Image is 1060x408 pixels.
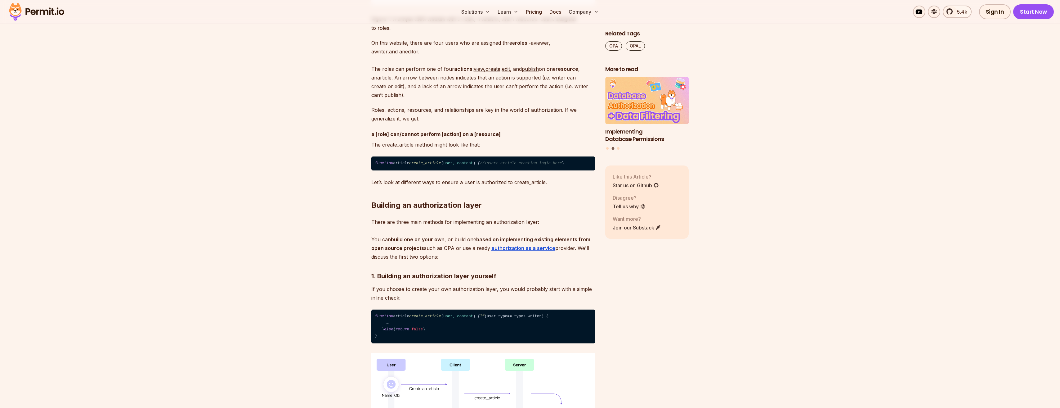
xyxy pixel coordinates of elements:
[371,175,595,210] h2: Building an authorization layer
[495,6,521,18] button: Learn
[371,272,496,280] strong: 1. Building an authorization layer yourself
[605,66,689,73] h2: More to read
[377,75,391,81] u: article
[613,203,646,210] a: Tell us why
[371,39,595,99] p: On this website, there are four users who are assigned three a , a and an . The roles can perform...
[566,6,601,18] button: Company
[384,327,393,332] span: else
[480,314,485,319] span: If
[443,314,473,319] span: user, content
[371,178,595,187] p: Let’s look at different ways to ensure a user is authorized to create_article.
[371,131,501,137] strong: a [role] can/cannot perform [action] on a [resource]
[371,156,595,171] code: article ( ) { }
[411,327,423,332] span: false
[953,8,967,16] span: 5.4k
[534,40,549,46] u: viewer
[613,224,661,231] a: Join our Substack
[396,327,409,332] span: return
[454,66,472,72] strong: actions
[606,147,609,150] button: Go to slide 1
[491,245,555,251] a: authorization as a service
[611,147,614,150] button: Go to slide 2
[605,77,689,151] div: Posts
[515,40,531,46] strong: roles -
[371,218,595,261] p: There are three main methods for implementing an authorization layer: You can , or build one such...
[391,236,445,243] strong: build one on your own
[480,161,562,165] span: //insert article creation logic here
[443,161,473,165] span: user, content
[375,161,393,165] span: function
[626,41,645,51] a: OPAL
[617,147,619,150] button: Go to slide 3
[409,314,441,319] span: create_article
[523,6,544,18] a: Pricing
[605,77,689,143] li: 2 of 3
[613,173,659,180] p: Like this Article?
[605,30,689,38] h2: Related Tags
[459,6,493,18] button: Solutions
[605,77,689,124] img: Implementing Database Permissions
[375,314,393,319] span: function
[502,66,510,72] u: edit
[528,314,541,319] span: writer
[1013,4,1054,19] a: Start Now
[485,66,500,72] u: create
[605,128,689,143] h3: Implementing Database Permissions
[613,182,659,189] a: Star us on Github
[371,285,595,302] p: If you choose to create your own authorization layer, you would probably start with a simple inli...
[522,66,539,72] u: publish
[374,48,389,55] u: writer,
[371,140,595,149] p: The create_article method might look like that:
[613,215,661,223] p: Want more?
[605,41,622,51] a: OPA
[613,194,646,202] p: Disagree?
[474,66,484,72] u: view
[371,106,595,123] p: Roles, actions, resources, and relationships are key in the world of authorization. If we general...
[498,314,507,319] span: type
[979,4,1011,19] a: Sign In
[6,1,67,22] img: Permit logo
[943,6,972,18] a: 5.4k
[405,48,418,55] u: editor
[371,236,590,251] strong: based on implementing existing elements from open source projects
[409,161,441,165] span: create_article
[556,66,578,72] strong: resource
[371,310,595,343] code: article ( ) { (user. == types. ) { … } { } }
[547,6,564,18] a: Docs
